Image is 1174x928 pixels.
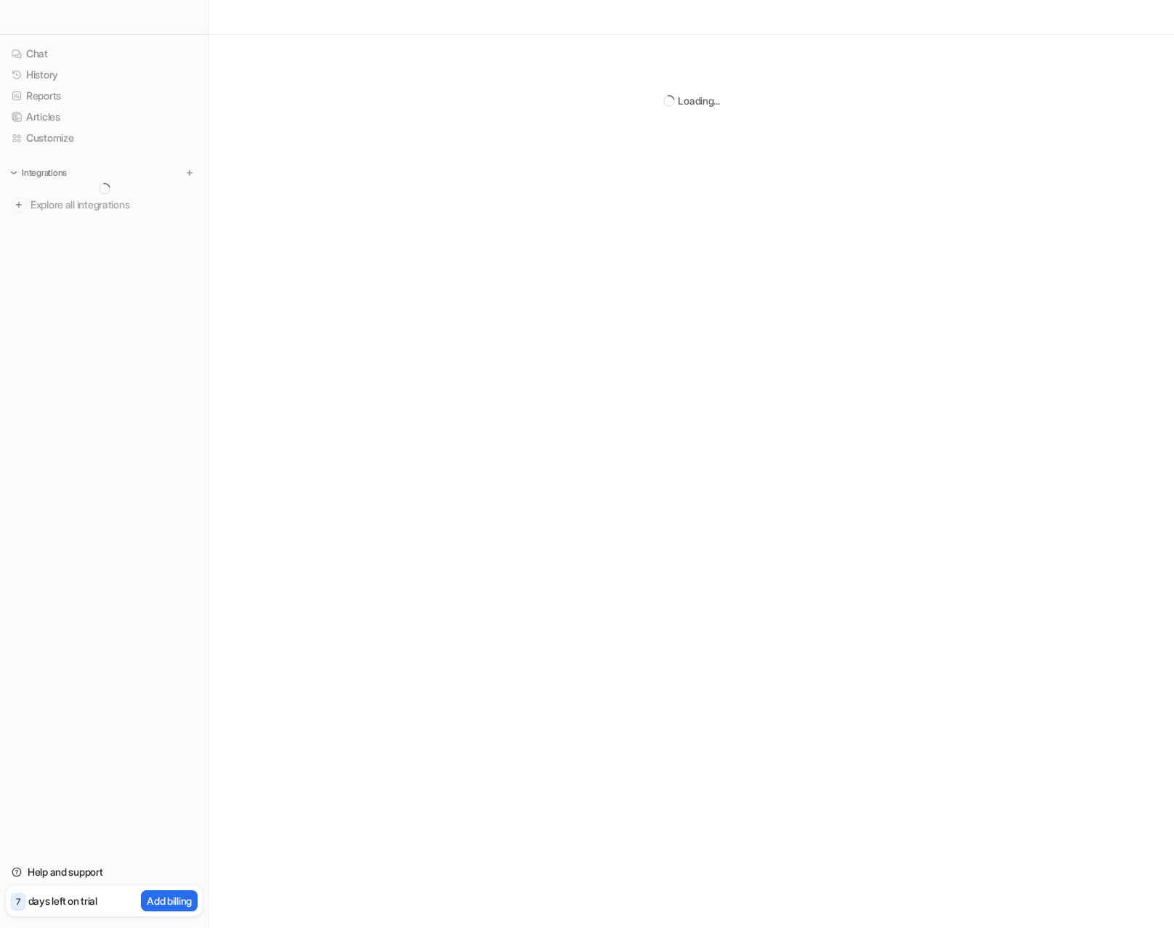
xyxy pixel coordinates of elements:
[6,107,203,127] a: Articles
[6,65,203,85] a: History
[141,890,198,911] button: Add billing
[12,198,26,212] img: explore all integrations
[9,168,19,178] img: expand menu
[31,193,197,216] span: Explore all integrations
[6,195,203,215] a: Explore all integrations
[6,128,203,148] a: Customize
[6,166,71,180] button: Integrations
[147,893,192,908] p: Add billing
[16,895,20,908] p: 7
[6,44,203,64] a: Chat
[185,168,195,178] img: menu_add.svg
[678,93,719,108] div: Loading...
[28,893,97,908] p: days left on trial
[22,167,67,179] p: Integrations
[6,862,203,882] a: Help and support
[6,86,203,106] a: Reports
